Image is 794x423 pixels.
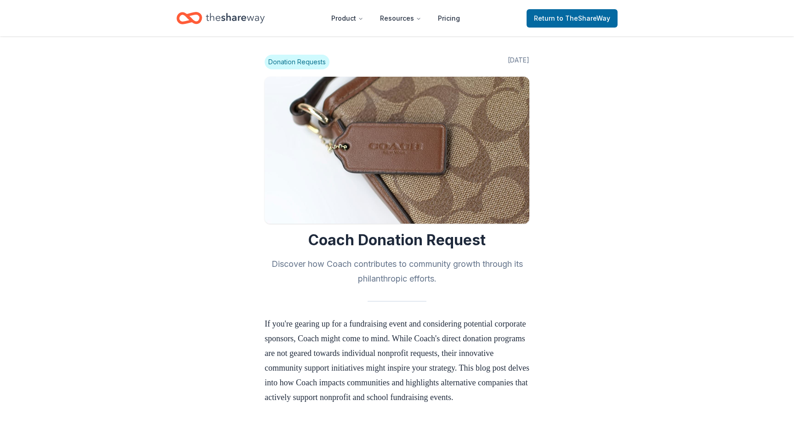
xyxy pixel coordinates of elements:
span: to TheShareWay [557,14,610,22]
a: Home [176,7,265,29]
nav: Main [324,7,467,29]
button: Product [324,9,371,28]
span: [DATE] [508,55,529,69]
a: Pricing [431,9,467,28]
h2: Discover how Coach contributes to community growth through its philanthropic efforts. [265,257,529,286]
a: Returnto TheShareWay [527,9,618,28]
img: Image for Coach Donation Request [265,77,529,224]
span: Donation Requests [265,55,329,69]
span: Return [534,13,610,24]
h1: Coach Donation Request [265,231,529,249]
p: If you're gearing up for a fundraising event and considering potential corporate sponsors, Coach ... [265,316,529,405]
button: Resources [373,9,429,28]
